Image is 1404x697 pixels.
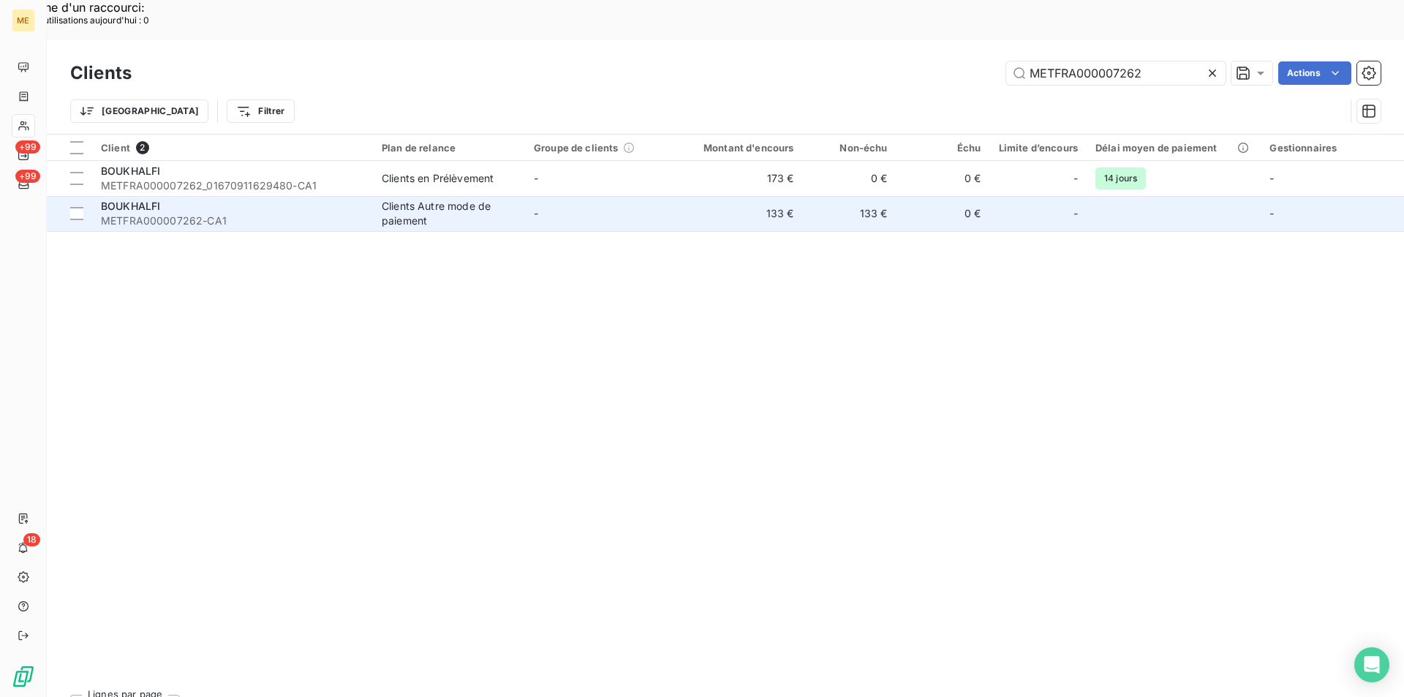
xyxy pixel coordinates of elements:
[15,170,40,183] span: +99
[677,196,803,231] td: 133 €
[1095,142,1252,154] div: Délai moyen de paiement
[905,142,981,154] div: Échu
[534,172,538,184] span: -
[1269,172,1274,184] span: -
[101,214,364,228] span: METFRA000007262-CA1
[101,200,160,212] span: BOUKHALFI
[677,161,803,196] td: 173 €
[101,142,130,154] span: Client
[686,142,794,154] div: Montant d'encours
[1095,167,1146,189] span: 14 jours
[101,165,160,177] span: BOUKHALFI
[534,207,538,219] span: -
[803,196,897,231] td: 133 €
[812,142,888,154] div: Non-échu
[12,665,35,688] img: Logo LeanPay
[999,142,1078,154] div: Limite d’encours
[803,161,897,196] td: 0 €
[70,60,132,86] h3: Clients
[1269,207,1274,219] span: -
[382,199,516,228] div: Clients Autre mode de paiement
[70,99,208,123] button: [GEOGRAPHIC_DATA]
[227,99,294,123] button: Filtrer
[382,171,494,186] div: Clients en Prélèvement
[23,533,40,546] span: 18
[1354,647,1389,682] div: Open Intercom Messenger
[1269,142,1404,154] div: Gestionnaires
[897,196,990,231] td: 0 €
[534,142,619,154] span: Groupe de clients
[1073,206,1078,221] span: -
[1278,61,1351,85] button: Actions
[136,141,149,154] span: 2
[1006,61,1226,85] input: Rechercher
[101,178,364,193] span: METFRA000007262_01670911629480-CA1
[15,140,40,154] span: +99
[382,142,516,154] div: Plan de relance
[897,161,990,196] td: 0 €
[1073,171,1078,186] span: -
